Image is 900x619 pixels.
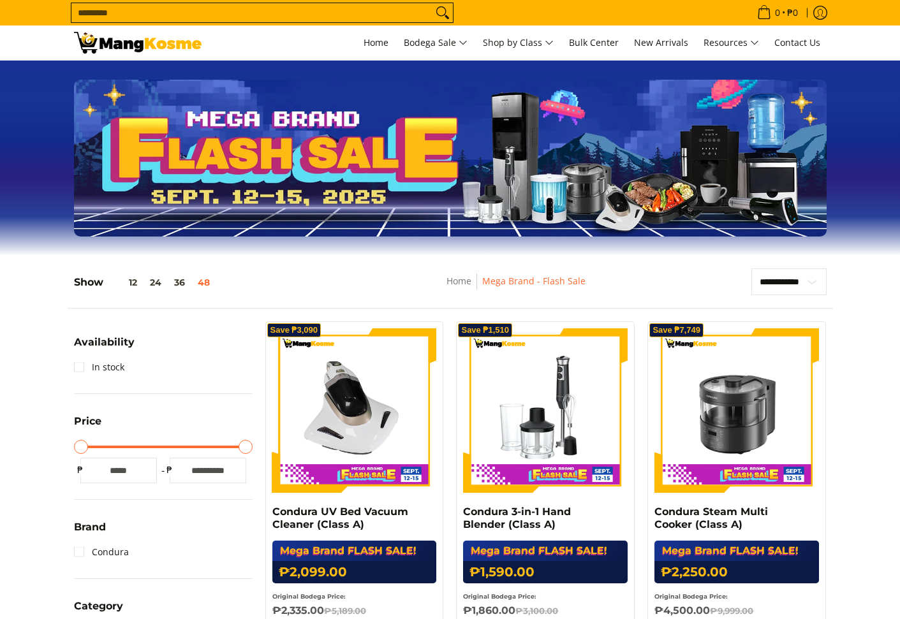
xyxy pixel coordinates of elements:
span: Contact Us [774,36,820,48]
h6: ₱2,099.00 [272,561,437,583]
del: ₱9,999.00 [710,606,753,616]
a: Shop by Class [476,25,560,60]
h5: Show [74,276,216,289]
button: 24 [144,277,168,288]
img: Condura UV Bed Vacuum Cleaner (Class A) [272,328,437,493]
span: ₱ [163,463,176,476]
span: Save ₱3,090 [270,326,318,334]
a: Condura UV Bed Vacuum Cleaner (Class A) [272,506,408,530]
a: Home [357,25,395,60]
a: Mega Brand - Flash Sale [482,275,586,287]
span: Bodega Sale [404,35,468,51]
span: Brand [74,522,106,532]
img: MANG KOSME MEGA BRAND FLASH SALE: September 12-15, 2025 l Mang Kosme [74,32,202,54]
a: Contact Us [768,25,827,60]
a: Home [446,275,471,287]
a: Condura 3-in-1 Hand Blender (Class A) [463,506,571,530]
span: ₱0 [785,8,800,17]
span: Save ₱7,749 [653,326,700,334]
h6: ₱4,500.00 [654,604,819,617]
span: ₱ [74,463,87,476]
a: In stock [74,357,124,377]
span: Home [364,36,388,48]
button: Search [432,3,453,22]
a: New Arrivals [628,25,695,60]
a: Resources [697,25,765,60]
span: Availability [74,337,135,347]
img: Condura 3-in-1 Hand Blender (Class A) [463,328,628,493]
img: Condura Steam Multi Cooker (Class A) [654,328,819,493]
span: Bulk Center [569,36,619,48]
del: ₱3,100.00 [515,606,558,616]
h6: ₱1,860.00 [463,604,628,617]
span: Price [74,416,101,426]
small: Original Bodega Price: [463,593,536,600]
nav: Breadcrumbs [354,273,678,302]
a: Condura Steam Multi Cooker (Class A) [654,506,768,530]
button: 36 [168,277,191,288]
summary: Open [74,522,106,542]
a: Bulk Center [563,25,625,60]
small: Original Bodega Price: [272,593,346,600]
summary: Open [74,416,101,436]
summary: Open [74,337,135,357]
span: Category [74,601,123,611]
span: Shop by Class [483,35,554,51]
a: Condura [74,542,129,562]
span: • [753,6,802,20]
button: 12 [103,277,144,288]
h6: ₱1,590.00 [463,561,628,583]
span: Save ₱1,510 [461,326,509,334]
del: ₱5,189.00 [324,606,366,616]
span: Resources [704,35,759,51]
button: 48 [191,277,216,288]
nav: Main Menu [214,25,827,60]
span: 0 [773,8,782,17]
small: Original Bodega Price: [654,593,728,600]
a: Bodega Sale [397,25,474,60]
span: New Arrivals [634,36,688,48]
h6: ₱2,335.00 [272,604,437,617]
h6: ₱2,250.00 [654,561,819,583]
